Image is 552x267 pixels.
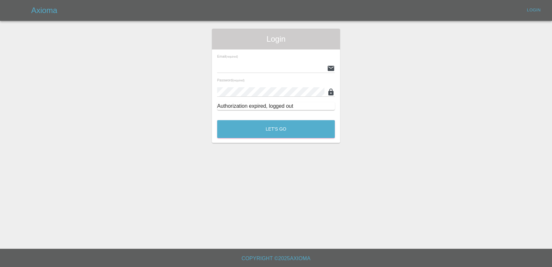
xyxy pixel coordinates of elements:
[232,79,244,82] small: (required)
[217,34,335,44] span: Login
[217,120,335,138] button: Let's Go
[217,102,335,110] div: Authorization expired, logged out
[5,254,547,263] h6: Copyright © 2025 Axioma
[217,78,244,82] span: Password
[31,5,57,16] h5: Axioma
[226,55,238,58] small: (required)
[217,54,238,58] span: Email
[523,5,544,15] a: Login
